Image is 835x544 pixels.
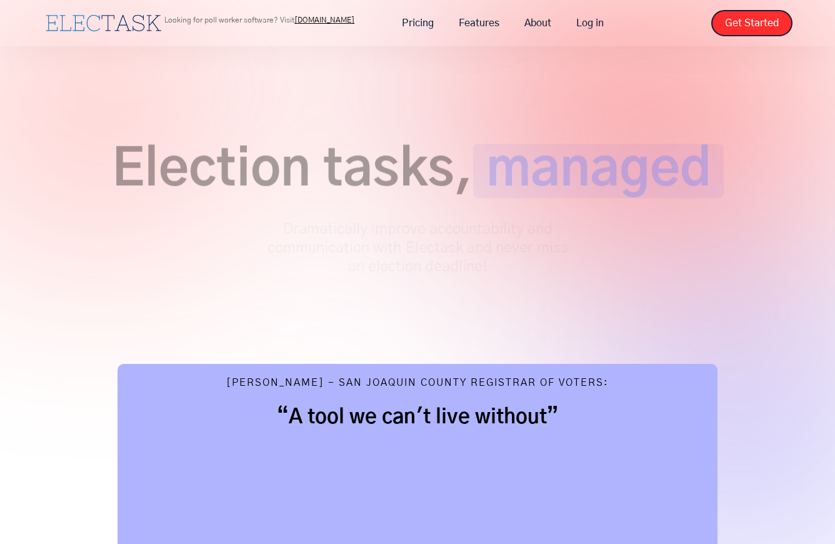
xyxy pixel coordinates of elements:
[473,144,724,198] span: managed
[164,16,354,24] p: Looking for poll worker software? Visit
[226,376,609,392] div: [PERSON_NAME] - San Joaquin County Registrar of Voters:
[112,144,473,198] span: Election tasks,
[512,10,564,36] a: About
[711,10,792,36] a: Get Started
[564,10,616,36] a: Log in
[446,10,512,36] a: Features
[294,16,354,24] a: [DOMAIN_NAME]
[142,405,692,430] h2: “A tool we can't live without”
[42,12,164,34] a: home
[261,220,574,276] p: Dramatically improve accountability and communication with Electask and never miss an election de...
[389,10,446,36] a: Pricing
